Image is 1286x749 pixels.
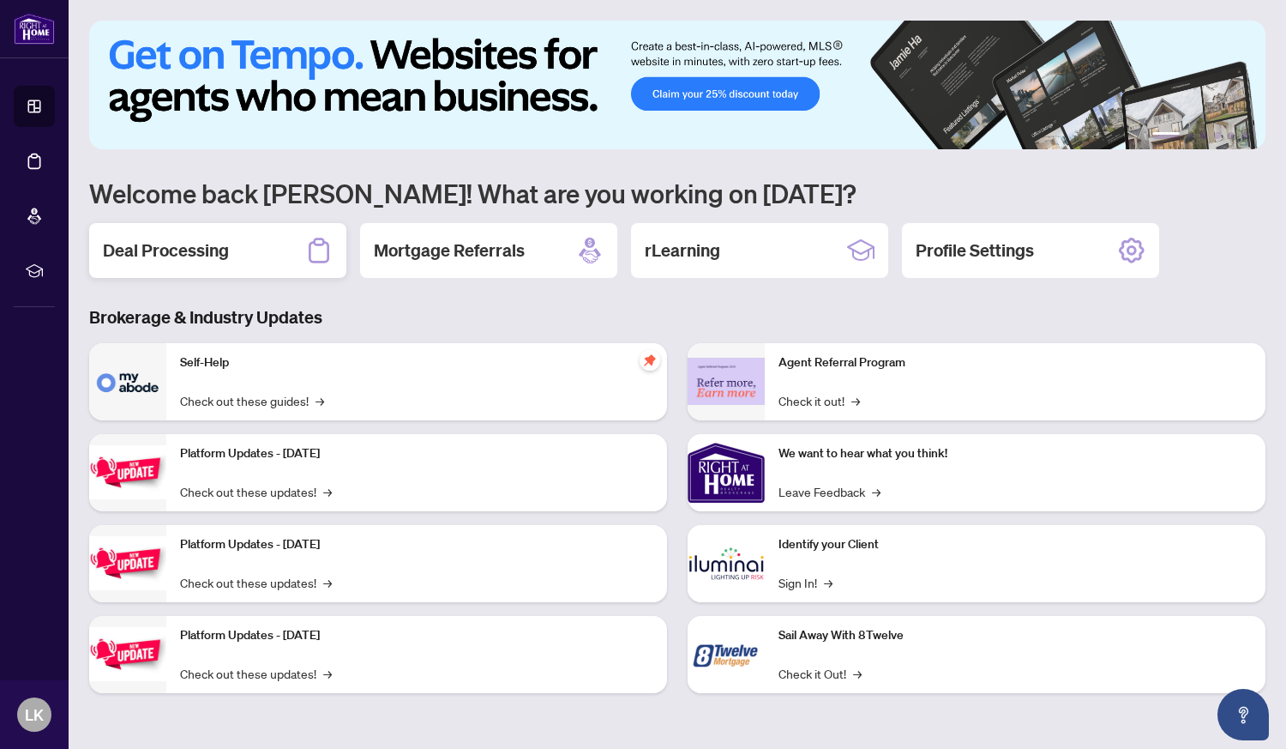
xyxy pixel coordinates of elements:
[1200,132,1207,139] button: 3
[180,573,332,592] a: Check out these updates!→
[180,535,653,554] p: Platform Updates - [DATE]
[916,239,1034,263] h2: Profile Settings
[778,444,1252,463] p: We want to hear what you think!
[640,350,660,371] span: pushpin
[688,616,765,693] img: Sail Away With 8Twelve
[778,573,832,592] a: Sign In!→
[180,664,332,683] a: Check out these updates!→
[688,358,765,405] img: Agent Referral Program
[645,239,720,263] h2: rLearning
[25,703,44,727] span: LK
[323,482,332,501] span: →
[778,626,1252,645] p: Sail Away With 8Twelve
[180,444,653,463] p: Platform Updates - [DATE]
[688,525,765,602] img: Identify your Client
[89,305,1265,329] h3: Brokerage & Industry Updates
[778,391,860,410] a: Check it out!→
[323,664,332,683] span: →
[824,573,832,592] span: →
[180,391,324,410] a: Check out these guides!→
[778,482,880,501] a: Leave Feedback→
[89,627,166,681] img: Platform Updates - June 23, 2025
[1187,132,1193,139] button: 2
[323,573,332,592] span: →
[103,239,229,263] h2: Deal Processing
[89,343,166,420] img: Self-Help
[14,13,55,45] img: logo
[374,239,525,263] h2: Mortgage Referrals
[1241,132,1248,139] button: 6
[89,445,166,499] img: Platform Updates - July 21, 2025
[688,434,765,511] img: We want to hear what you think!
[1217,689,1269,740] button: Open asap
[778,353,1252,372] p: Agent Referral Program
[778,535,1252,554] p: Identify your Client
[1228,132,1235,139] button: 5
[180,353,653,372] p: Self-Help
[89,21,1265,149] img: Slide 0
[872,482,880,501] span: →
[778,664,862,683] a: Check it Out!→
[89,536,166,590] img: Platform Updates - July 8, 2025
[1214,132,1221,139] button: 4
[180,482,332,501] a: Check out these updates!→
[1152,132,1180,139] button: 1
[853,664,862,683] span: →
[851,391,860,410] span: →
[315,391,324,410] span: →
[180,626,653,645] p: Platform Updates - [DATE]
[89,177,1265,209] h1: Welcome back [PERSON_NAME]! What are you working on [DATE]?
